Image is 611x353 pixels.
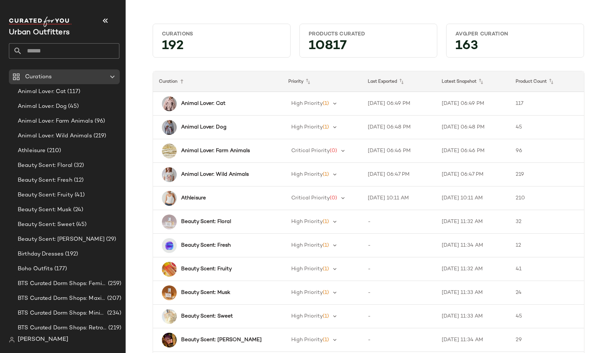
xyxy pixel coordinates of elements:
span: High Priority [291,266,323,272]
span: (96) [93,117,105,126]
span: (1) [323,313,329,319]
span: (45) [75,220,87,229]
span: Beauty Scent: Floral [18,161,72,170]
img: 91249508_040_b [162,238,177,253]
span: High Priority [291,243,323,248]
span: High Priority [291,290,323,295]
span: High Priority [291,219,323,225]
span: (219) [92,132,106,140]
span: Beauty Scent: Sweet [18,220,75,229]
img: 35402403_018_b [162,285,177,300]
span: (210) [45,147,61,155]
span: Athleisure [18,147,45,155]
div: Curations [162,31,281,38]
span: BTS Curated Dorm Shops: Feminine [18,280,106,288]
span: (29) [105,235,116,244]
td: [DATE] 06:46 PM [362,139,436,163]
b: Beauty Scent: Fresh [181,241,231,249]
td: - [362,281,436,305]
th: Latest Snapshot [436,71,510,92]
span: Animal Lover: Cat [18,88,66,96]
span: (177) [53,265,67,273]
td: 117 [510,92,584,116]
img: 63333371_012_b [162,309,177,324]
b: Athleisure [181,194,206,202]
span: (1) [323,101,329,106]
img: 101332914_073_b [162,144,177,158]
td: [DATE] 06:49 PM [436,92,510,116]
span: (45) [67,102,79,111]
td: 41 [510,257,584,281]
td: [DATE] 06:49 PM [362,92,436,116]
span: (1) [323,219,329,225]
th: Curation [153,71,282,92]
b: Animal Lover: Farm Animals [181,147,250,155]
span: (219) [107,324,121,332]
span: BTS Curated Dorm Shops: Maximalist [18,294,106,303]
b: Beauty Scent: Musk [181,289,230,297]
span: Animal Lover: Dog [18,102,67,111]
span: (1) [323,266,329,272]
td: [DATE] 06:48 PM [436,116,510,139]
span: (1) [323,124,329,130]
span: Curations [25,73,52,81]
td: [DATE] 06:47 PM [436,163,510,186]
img: svg%3e [9,337,15,343]
span: Beauty Scent: Fruity [18,191,73,199]
img: 105188148_052_b [162,333,177,347]
span: Current Company Name [9,29,69,37]
img: 35402403_023_b [162,215,177,229]
td: [DATE] 11:33 AM [436,281,510,305]
span: High Priority [291,172,323,177]
td: 210 [510,186,584,210]
b: Animal Lover: Dog [181,123,227,131]
span: [PERSON_NAME] [18,335,68,344]
td: [DATE] 11:32 AM [436,210,510,234]
td: 45 [510,116,584,139]
div: 163 [449,41,581,54]
td: - [362,328,436,352]
span: (12) [72,176,84,185]
span: BTS Curated Dorm Shops: Retro+ Boho [18,324,107,332]
span: (234) [106,309,121,318]
span: Critical Priority [291,148,330,154]
span: (0) [330,148,337,154]
div: 192 [156,41,287,54]
td: 96 [510,139,584,163]
b: Animal Lover: Wild Animals [181,171,249,178]
span: (259) [106,280,121,288]
div: Products Curated [309,31,428,38]
b: Beauty Scent: Sweet [181,312,233,320]
span: High Priority [291,101,323,106]
div: Avg.per Curation [455,31,575,38]
span: (207) [106,294,121,303]
span: (24) [72,206,84,214]
td: [DATE] 10:11 AM [436,186,510,210]
span: Beauty Scent: Fresh [18,176,72,185]
img: 105192207_072_b [162,262,177,277]
span: Critical Priority [291,195,330,201]
span: (0) [330,195,337,201]
td: [DATE] 11:34 AM [436,234,510,257]
td: - [362,210,436,234]
td: [DATE] 11:32 AM [436,257,510,281]
td: [DATE] 06:47 PM [362,163,436,186]
div: 10817 [303,41,434,54]
img: 94950243_066_b [162,96,177,111]
td: 32 [510,210,584,234]
img: cfy_white_logo.C9jOOHJF.svg [9,17,72,27]
span: Birthday Dresses [18,250,64,258]
span: Beauty Scent: [PERSON_NAME] [18,235,105,244]
span: (1) [323,172,329,177]
span: (117) [66,88,80,96]
span: Animal Lover: Farm Animals [18,117,93,126]
span: (41) [73,191,85,199]
span: High Priority [291,337,323,343]
td: [DATE] 06:46 PM [436,139,510,163]
b: Beauty Scent: [PERSON_NAME] [181,336,262,344]
td: 24 [510,281,584,305]
td: 219 [510,163,584,186]
td: [DATE] 11:34 AM [436,328,510,352]
span: (32) [72,161,84,170]
span: (1) [323,290,329,295]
